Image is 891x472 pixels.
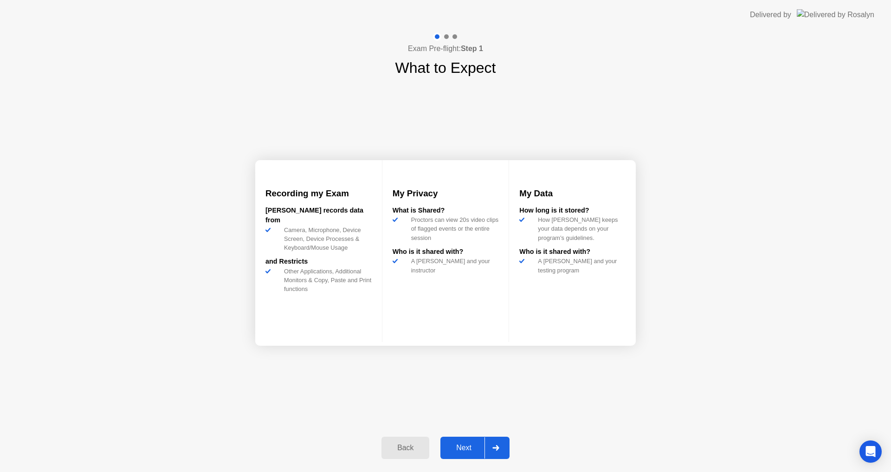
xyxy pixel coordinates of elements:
div: Open Intercom Messenger [859,440,882,463]
h1: What to Expect [395,57,496,79]
div: Camera, Microphone, Device Screen, Device Processes & Keyboard/Mouse Usage [280,226,372,252]
div: Who is it shared with? [393,247,499,257]
h3: My Privacy [393,187,499,200]
div: Back [384,444,426,452]
div: A [PERSON_NAME] and your testing program [534,257,626,274]
div: A [PERSON_NAME] and your instructor [407,257,499,274]
div: Delivered by [750,9,791,20]
div: Who is it shared with? [519,247,626,257]
b: Step 1 [461,45,483,52]
div: Other Applications, Additional Monitors & Copy, Paste and Print functions [280,267,372,294]
button: Back [381,437,429,459]
button: Next [440,437,510,459]
h4: Exam Pre-flight: [408,43,483,54]
div: How long is it stored? [519,206,626,216]
h3: My Data [519,187,626,200]
div: [PERSON_NAME] records data from [265,206,372,226]
div: Next [443,444,484,452]
div: Proctors can view 20s video clips of flagged events or the entire session [407,215,499,242]
img: Delivered by Rosalyn [797,9,874,20]
div: How [PERSON_NAME] keeps your data depends on your program’s guidelines. [534,215,626,242]
div: What is Shared? [393,206,499,216]
h3: Recording my Exam [265,187,372,200]
div: and Restricts [265,257,372,267]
